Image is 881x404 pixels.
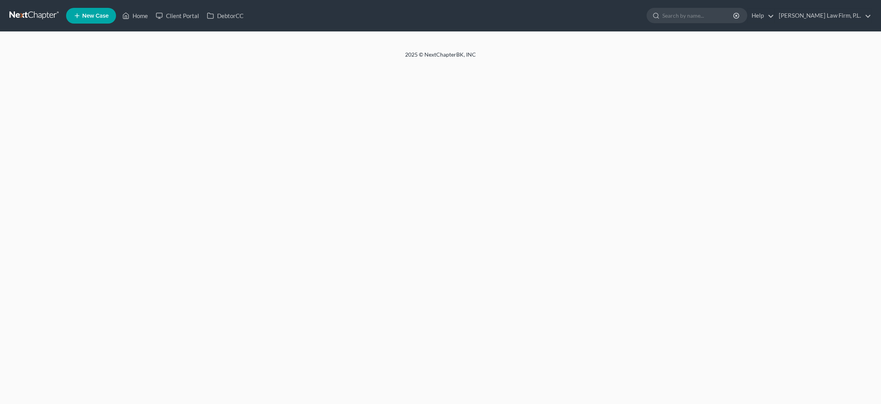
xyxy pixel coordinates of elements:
a: Client Portal [152,9,203,23]
a: DebtorCC [203,9,247,23]
a: [PERSON_NAME] Law Firm, P.L. [775,9,871,23]
a: Help [748,9,774,23]
a: Home [118,9,152,23]
span: New Case [82,13,109,19]
input: Search by name... [662,8,734,23]
div: 2025 © NextChapterBK, INC [216,51,665,65]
